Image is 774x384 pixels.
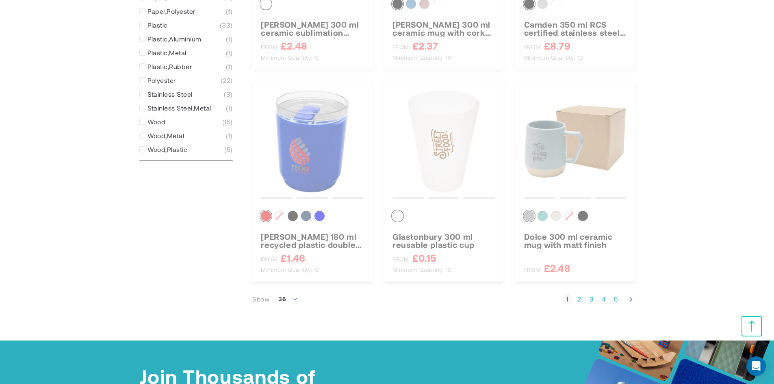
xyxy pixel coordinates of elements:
a: Next [627,295,635,304]
a: Wood,Metal 1 [139,132,233,140]
span: 1 [226,35,232,43]
span: Wood,Plastic [147,145,188,154]
span: 1 [226,104,232,112]
a: Page 4 [598,295,609,303]
a: Plastic,Aluminium 1 [139,35,233,43]
span: Stainless Steel,Metal [147,104,211,112]
span: Wood,Metal [147,132,184,140]
span: Wood [147,118,166,126]
span: 33 [220,21,233,29]
span: Plastic,Rubber [147,63,192,71]
span: Plastic,Aluminium [147,35,202,43]
span: Stainless Steel [147,90,193,98]
a: Stainless Steel 3 [139,90,233,98]
span: 1 [226,63,232,71]
span: 36 [278,295,286,302]
span: 36 [274,291,303,307]
span: 1 [226,132,232,140]
a: Plastic 33 [139,21,233,29]
a: Wood 15 [139,118,233,126]
strong: 1 [562,295,572,303]
div: Open Intercom Messenger [746,356,766,376]
a: Stainless Steel,Metal 1 [139,104,233,112]
span: 3 [224,90,232,98]
span: 22 [221,76,233,85]
a: Plastic,Rubber 1 [139,63,233,71]
span: 5 [224,145,232,154]
span: 1 [226,7,232,15]
a: Page 3 [586,295,597,303]
span: 1 [226,49,232,57]
a: Paper,Polyester 1 [139,7,233,15]
span: 15 [222,118,233,126]
span: Polyester [147,76,176,85]
label: Show [252,295,270,303]
nav: Pagination [562,290,635,308]
a: Wood,Plastic 5 [139,145,233,154]
a: Polyester 22 [139,76,233,85]
a: Page 2 [574,295,585,303]
a: Page 5 [611,295,621,303]
span: Paper,Polyester [147,7,195,15]
a: Plastic,Metal 1 [139,49,233,57]
span: Plastic,Metal [147,49,186,57]
span: Plastic [147,21,168,29]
